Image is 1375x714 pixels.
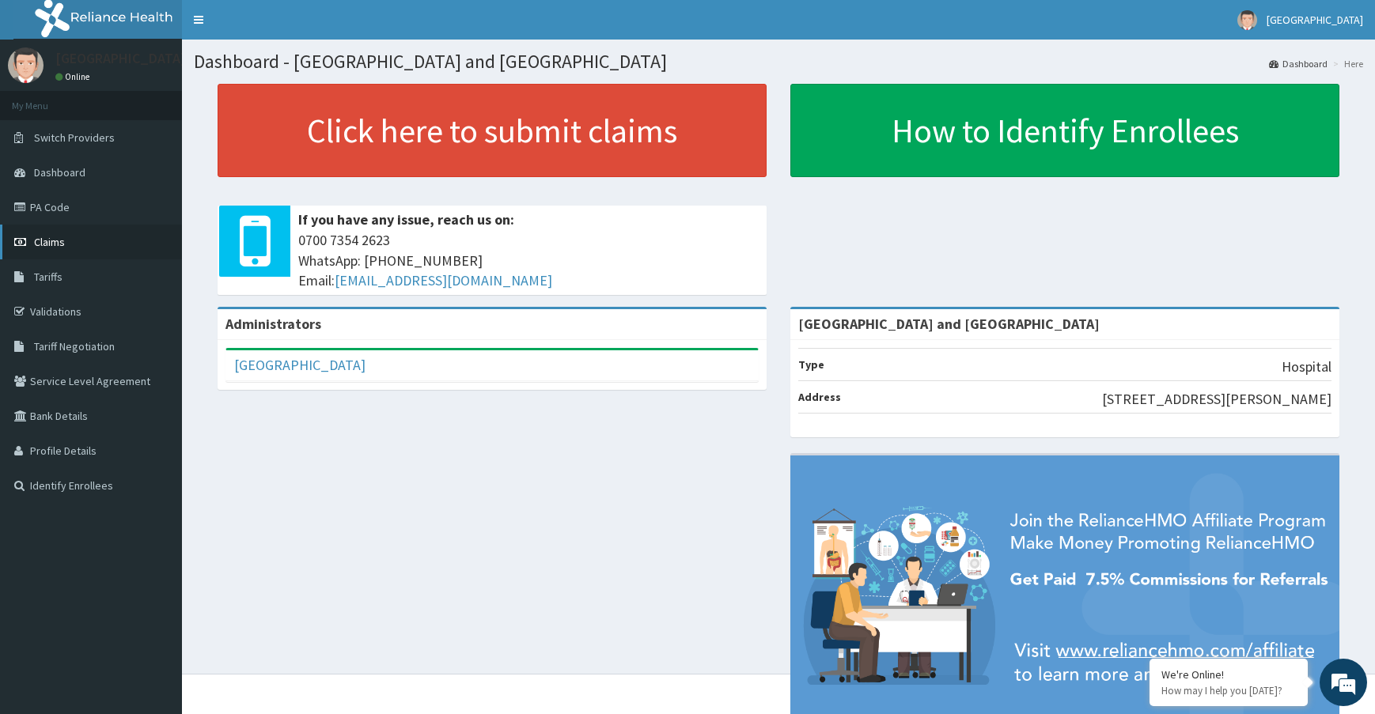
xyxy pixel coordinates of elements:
[1102,389,1331,410] p: [STREET_ADDRESS][PERSON_NAME]
[218,84,767,177] a: Click here to submit claims
[34,130,115,145] span: Switch Providers
[8,47,44,83] img: User Image
[1269,57,1328,70] a: Dashboard
[55,71,93,82] a: Online
[1237,10,1257,30] img: User Image
[1282,357,1331,377] p: Hospital
[34,339,115,353] span: Tariff Negotiation
[34,270,62,284] span: Tariffs
[798,315,1100,333] strong: [GEOGRAPHIC_DATA] and [GEOGRAPHIC_DATA]
[55,51,186,66] p: [GEOGRAPHIC_DATA]
[1161,684,1296,697] p: How may I help you today?
[790,84,1339,177] a: How to Identify Enrollees
[1161,667,1296,682] div: We're Online!
[234,356,366,374] a: [GEOGRAPHIC_DATA]
[798,357,824,372] b: Type
[34,165,85,179] span: Dashboard
[225,315,321,333] b: Administrators
[1267,13,1363,27] span: [GEOGRAPHIC_DATA]
[34,235,65,249] span: Claims
[298,210,514,229] b: If you have any issue, reach us on:
[1329,57,1363,70] li: Here
[798,390,841,404] b: Address
[335,271,552,289] a: [EMAIL_ADDRESS][DOMAIN_NAME]
[194,51,1363,72] h1: Dashboard - [GEOGRAPHIC_DATA] and [GEOGRAPHIC_DATA]
[298,230,759,291] span: 0700 7354 2623 WhatsApp: [PHONE_NUMBER] Email:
